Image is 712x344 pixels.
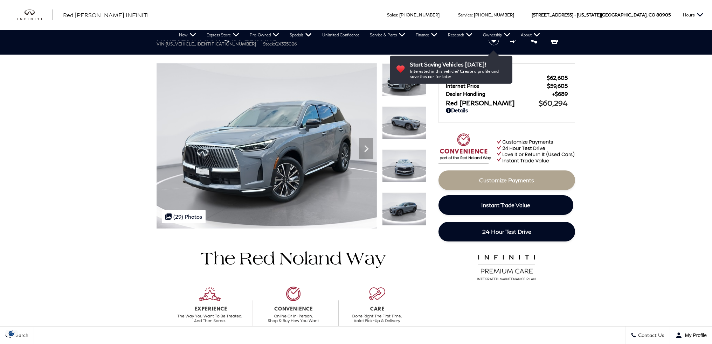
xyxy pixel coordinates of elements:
[18,9,53,21] a: infiniti
[174,30,201,40] a: New
[4,330,20,337] img: Opt-Out Icon
[552,91,568,97] span: $689
[472,253,541,281] img: infinitipremiumcare.png
[670,327,712,344] button: Open user profile menu
[509,35,519,45] button: Compare vehicle
[682,332,707,338] span: My Profile
[399,12,440,17] a: [PHONE_NUMBER]
[63,11,149,19] a: Red [PERSON_NAME] INFINITI
[446,107,568,113] a: Details
[317,30,365,40] a: Unlimited Confidence
[539,99,568,107] span: $60,294
[516,30,545,40] a: About
[446,75,568,81] a: MSRP $62,605
[438,222,575,241] a: 24 Hour Test Drive
[472,12,473,17] span: :
[474,12,514,17] a: [PHONE_NUMBER]
[382,106,426,140] img: New 2026 HARBOR GRAY INFINITI Luxe AWD image 2
[382,63,426,97] img: New 2026 HARBOR GRAY INFINITI Luxe AWD image 1
[382,149,426,183] img: New 2026 HARBOR GRAY INFINITI Luxe AWD image 3
[174,30,545,40] nav: Main Navigation
[481,202,530,208] span: Instant Trade Value
[162,210,206,223] div: (29) Photos
[446,99,568,107] a: Red [PERSON_NAME] $60,294
[458,12,472,17] span: Service
[478,30,516,40] a: Ownership
[365,30,410,40] a: Service & Parts
[275,41,297,47] span: QX335026
[18,9,53,21] img: INFINITI
[479,177,534,183] span: Customize Payments
[446,99,539,107] span: Red [PERSON_NAME]
[446,91,568,97] a: Dealer Handling $689
[244,30,284,40] a: Pre-Owned
[359,138,373,159] div: Next
[382,192,426,226] img: New 2026 HARBOR GRAY INFINITI Luxe AWD image 4
[446,75,547,81] span: MSRP
[438,170,575,190] a: Customize Payments
[397,12,398,17] span: :
[63,12,149,18] span: Red [PERSON_NAME] INFINITI
[446,83,568,89] a: Internet Price $59,605
[636,332,664,338] span: Contact Us
[438,195,573,215] a: Instant Trade Value
[547,75,568,81] span: $62,605
[410,30,443,40] a: Finance
[446,91,552,97] span: Dealer Handling
[443,30,478,40] a: Research
[387,12,397,17] span: Sales
[201,30,244,40] a: Express Store
[157,63,377,229] img: New 2026 HARBOR GRAY INFINITI Luxe AWD image 1
[284,30,317,40] a: Specials
[446,83,547,89] span: Internet Price
[482,228,531,235] span: 24 Hour Test Drive
[547,83,568,89] span: $59,605
[11,332,28,338] span: Search
[157,41,166,47] span: VIN:
[166,41,256,47] span: [US_VEHICLE_IDENTIFICATION_NUMBER]
[4,330,20,337] section: Click to Open Cookie Consent Modal
[263,41,275,47] span: Stock:
[532,12,671,17] a: [STREET_ADDRESS] • [US_STATE][GEOGRAPHIC_DATA], CO 80905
